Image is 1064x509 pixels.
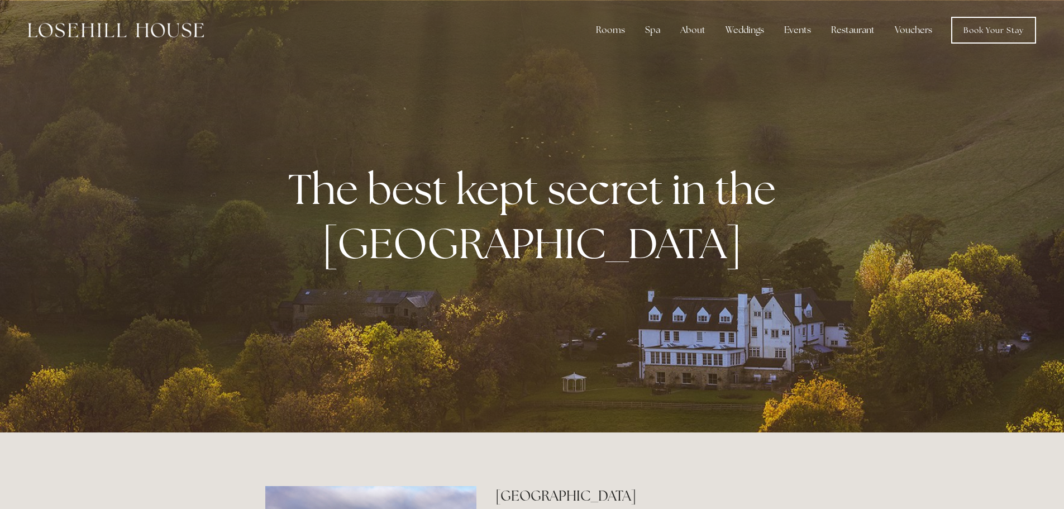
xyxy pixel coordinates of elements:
[717,19,773,41] div: Weddings
[587,19,634,41] div: Rooms
[28,23,204,37] img: Losehill House
[886,19,941,41] a: Vouchers
[671,19,714,41] div: About
[495,486,799,506] h2: [GEOGRAPHIC_DATA]
[822,19,884,41] div: Restaurant
[636,19,669,41] div: Spa
[288,161,785,271] strong: The best kept secret in the [GEOGRAPHIC_DATA]
[775,19,820,41] div: Events
[951,17,1036,44] a: Book Your Stay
